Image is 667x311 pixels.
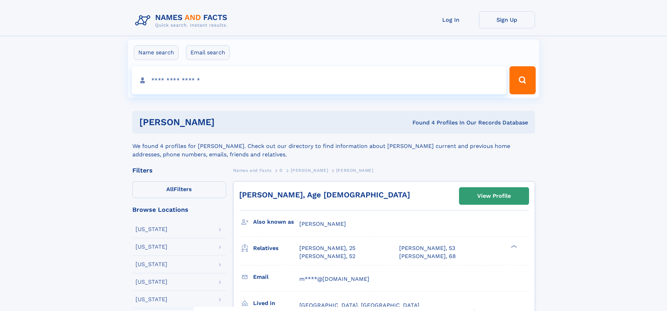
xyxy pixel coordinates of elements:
[132,181,226,198] label: Filters
[253,297,299,309] h3: Lived in
[253,242,299,254] h3: Relatives
[279,168,283,173] span: D
[136,244,167,250] div: [US_STATE]
[299,221,346,227] span: [PERSON_NAME]
[134,45,179,60] label: Name search
[166,186,174,192] span: All
[132,11,233,30] img: Logo Names and Facts
[299,252,355,260] a: [PERSON_NAME], 52
[253,216,299,228] h3: Also known as
[479,11,535,28] a: Sign Up
[139,118,314,127] h1: [PERSON_NAME]
[279,166,283,175] a: D
[299,244,355,252] a: [PERSON_NAME], 25
[299,302,419,309] span: [GEOGRAPHIC_DATA], [GEOGRAPHIC_DATA]
[336,168,374,173] span: [PERSON_NAME]
[399,244,455,252] a: [PERSON_NAME], 53
[477,188,511,204] div: View Profile
[239,190,410,199] a: [PERSON_NAME], Age [DEMOGRAPHIC_DATA]
[132,167,226,174] div: Filters
[132,66,507,94] input: search input
[399,252,456,260] a: [PERSON_NAME], 68
[459,188,529,204] a: View Profile
[291,168,328,173] span: [PERSON_NAME]
[313,119,528,127] div: Found 4 Profiles In Our Records Database
[132,134,535,159] div: We found 4 profiles for [PERSON_NAME]. Check out our directory to find information about [PERSON_...
[136,262,167,267] div: [US_STATE]
[136,279,167,285] div: [US_STATE]
[186,45,230,60] label: Email search
[132,207,226,213] div: Browse Locations
[291,166,328,175] a: [PERSON_NAME]
[136,227,167,232] div: [US_STATE]
[136,297,167,302] div: [US_STATE]
[253,271,299,283] h3: Email
[509,244,517,249] div: ❯
[423,11,479,28] a: Log In
[509,66,535,94] button: Search Button
[233,166,272,175] a: Names and Facts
